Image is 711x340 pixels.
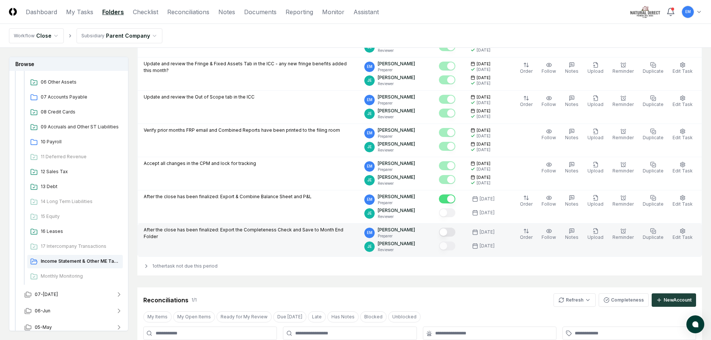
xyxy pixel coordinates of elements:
button: 06-Jun [18,303,129,319]
span: Order [520,68,533,74]
button: Reminder [611,94,635,109]
button: Duplicate [641,160,665,176]
div: [DATE] [480,243,495,249]
div: Reconciliations [143,296,188,305]
span: Upload [587,234,604,240]
span: 17 Intercompany Transactions [41,243,120,250]
p: [PERSON_NAME] [378,74,415,81]
div: [DATE] [477,147,490,153]
a: 13 Debt [27,180,123,194]
span: Order [520,234,533,240]
button: My Items [143,311,172,322]
span: Duplicate [643,102,664,107]
a: Notes [218,7,235,16]
a: Checklist [133,7,158,16]
span: Notes [565,68,579,74]
button: Notes [564,160,580,176]
button: Follow [540,227,558,242]
span: Order [520,102,533,107]
p: Preparer [378,167,415,172]
span: Notes [565,201,579,207]
span: Follow [542,135,556,140]
div: [DATE] [477,81,490,86]
div: Workflow [14,32,35,39]
span: EM [685,9,691,15]
p: [PERSON_NAME] [378,160,415,167]
span: EM [367,197,372,202]
a: Reporting [286,7,313,16]
button: Mark complete [439,62,455,71]
span: JE [367,78,372,83]
button: My Open Items [173,311,215,322]
span: Edit Task [673,68,693,74]
nav: breadcrumb [9,28,162,43]
span: [DATE] [477,141,490,147]
span: Upload [587,201,604,207]
button: Ready for My Review [216,311,272,322]
button: Edit Task [671,94,694,109]
button: Mark complete [439,142,455,151]
span: EM [367,64,372,69]
p: Reviewer [378,114,415,120]
div: New Account [664,297,692,303]
button: Mark complete [439,208,455,217]
span: Follow [542,102,556,107]
span: Reminder [612,102,634,107]
span: Edit Task [673,135,693,140]
button: Mark complete [439,128,455,137]
span: Reminder [612,234,634,240]
p: Preparer [378,200,415,206]
a: Income Statement & Other ME Tasks [27,255,123,268]
button: Completeness [599,293,649,307]
button: Mark complete [439,241,455,250]
button: EM [681,5,695,19]
span: Follow [542,68,556,74]
span: Upload [587,168,604,174]
span: 09 Accruals and Other ST Liabilities [41,124,120,130]
span: Duplicate [643,168,664,174]
span: Notes [565,135,579,140]
span: Notes [565,102,579,107]
a: 12 Sales Tax [27,165,123,179]
button: Notes [564,60,580,76]
span: Reminder [612,168,634,174]
button: Upload [586,60,605,76]
button: atlas-launcher [686,315,704,333]
p: Preparer [378,100,415,106]
button: Order [518,60,534,76]
span: Edit Task [673,201,693,207]
button: Refresh [553,293,596,307]
button: Notes [564,94,580,109]
span: Duplicate [643,135,664,140]
p: [PERSON_NAME] [378,60,415,67]
p: Reviewer [378,214,415,219]
a: 11 Deferred Revenue [27,150,123,164]
p: Preparer [378,134,415,139]
a: Folders [102,7,124,16]
button: Order [518,227,534,242]
button: Unblocked [388,311,421,322]
span: Upload [587,135,604,140]
span: Reminder [612,135,634,140]
button: Late [308,311,326,322]
p: Reviewer [378,247,415,253]
span: Follow [542,201,556,207]
a: 10 Payroll [27,135,123,149]
p: Update and review the Fringe & Fixed Assets Tab in the ICC - any new fringe benefits added this m... [144,60,352,74]
span: Income Statement & Other ME Tasks [41,258,120,265]
button: Upload [586,160,605,176]
button: Mark complete [439,228,455,237]
span: 06 Other Assets [41,79,120,85]
a: 16 Leases [27,225,123,238]
a: 07 Accounts Payable [27,91,123,104]
span: Monthly Monitoring [41,273,120,280]
button: Edit Task [671,60,694,76]
span: Notes [565,234,579,240]
span: Follow [542,234,556,240]
p: Reviewer [378,81,415,87]
button: Duplicate [641,227,665,242]
a: Reconciliations [167,7,209,16]
p: [PERSON_NAME] [378,207,415,214]
button: Reminder [611,127,635,143]
h3: Browse [9,57,128,71]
